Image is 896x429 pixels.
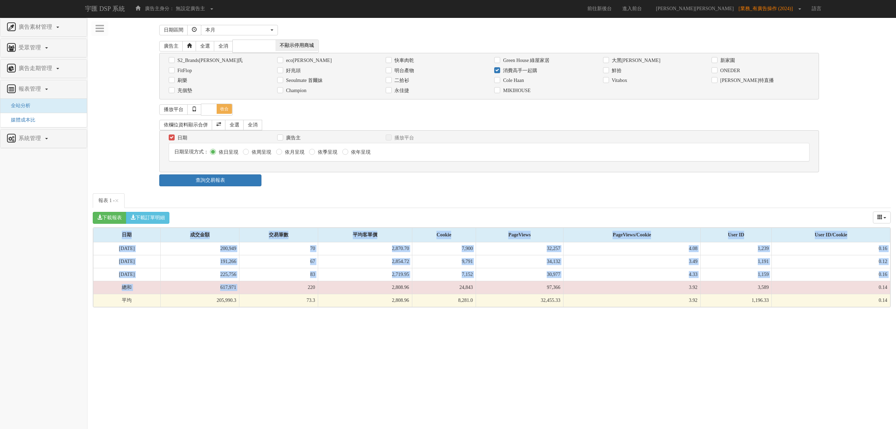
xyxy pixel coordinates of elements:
td: 8,281.0 [412,294,476,307]
label: Vitabox [610,77,627,84]
div: PageViews/Cookie [563,228,700,242]
label: 依周呈現 [250,149,271,156]
td: 7,152 [412,268,476,281]
td: 2,808.96 [318,294,412,307]
span: 廣告主身分： [145,6,174,11]
span: 收合 [217,104,232,114]
button: 下載訂單明細 [126,212,169,224]
td: 0.16 [772,242,890,255]
td: 2,870.70 [318,242,412,255]
a: 廣告走期管理 [6,63,82,74]
span: 系統管理 [17,135,44,141]
span: 日期呈現方式： [174,149,209,154]
div: 日期 [93,228,160,242]
a: 廣告素材管理 [6,22,82,33]
td: [DATE] [93,255,161,268]
a: 報表管理 [6,84,82,95]
div: Cookie [412,228,476,242]
td: 2,854.72 [318,255,412,268]
label: 充個墊 [176,87,192,94]
td: 1,159 [700,268,772,281]
div: 成交金額 [161,228,239,242]
a: 受眾管理 [6,42,82,54]
label: 依年呈現 [349,149,371,156]
td: 67 [239,255,318,268]
div: 平均客單價 [318,228,412,242]
td: 3,589 [700,281,772,294]
label: 新家園 [719,57,735,64]
td: 0.16 [772,268,890,281]
td: 4.33 [563,268,700,281]
td: 0.14 [772,294,890,307]
td: 0.14 [772,281,890,294]
a: 媒體成本比 [6,117,35,123]
label: Seoulmate 首爾妹 [284,77,323,84]
div: 本月 [205,27,269,34]
td: 1,191 [700,255,772,268]
td: 總和 [93,281,161,294]
a: 系統管理 [6,133,82,144]
td: 2,808.96 [318,281,412,294]
td: 1,196.33 [700,294,772,307]
td: 3.92 [563,281,700,294]
label: MIKIHOUSE [501,87,531,94]
label: Green House 綠屋家居 [501,57,549,64]
button: 本月 [201,25,278,35]
td: 220 [239,281,318,294]
a: 全站分析 [6,103,30,108]
td: 34,132 [476,255,563,268]
td: 30,977 [476,268,563,281]
label: Cole Haan [501,77,524,84]
td: 191,266 [160,255,239,268]
td: 225,756 [160,268,239,281]
td: 4.08 [563,242,700,255]
label: eco[PERSON_NAME] [284,57,332,64]
a: 報表 1 - [93,193,125,208]
a: 全選 [196,41,215,51]
div: PageViews [476,228,563,242]
td: 1,239 [700,242,772,255]
td: 32,257 [476,242,563,255]
span: × [115,196,119,205]
button: Close [115,197,119,205]
div: User ID/Cookie [772,228,890,242]
td: 200,949 [160,242,239,255]
td: 617,971 [160,281,239,294]
label: FitFlop [176,67,192,74]
label: 依季呈現 [316,149,337,156]
label: 依日呈現 [217,149,238,156]
div: User ID [701,228,772,242]
label: Champion [284,87,306,94]
span: 廣告走期管理 [17,65,56,71]
td: 24,843 [412,281,476,294]
label: 明台產物 [393,67,414,74]
span: [業務_有廣告操作 (2024)] [738,6,796,11]
td: [DATE] [93,242,161,255]
td: 7,900 [412,242,476,255]
td: 平均 [93,294,161,307]
label: 快車肉乾 [393,57,414,64]
span: [PERSON_NAME][PERSON_NAME] [652,6,737,11]
td: 3.92 [563,294,700,307]
td: 73.3 [239,294,318,307]
td: 83 [239,268,318,281]
td: 2,719.95 [318,268,412,281]
a: 查詢交易報表 [159,174,261,186]
td: 0.12 [772,255,890,268]
button: columns [873,212,891,223]
label: [PERSON_NAME]特直播 [719,77,774,84]
td: 70 [239,242,318,255]
label: 消費高手一起購 [501,67,537,74]
button: 下載報表 [93,212,126,224]
td: 3.49 [563,255,700,268]
label: ONEDER [719,67,740,74]
td: [DATE] [93,268,161,281]
span: 不顯示停用商城 [275,40,318,51]
label: 大黑[PERSON_NAME] [610,57,660,64]
a: 全消 [214,41,233,51]
label: 播放平台 [393,134,414,141]
span: 受眾管理 [17,44,44,50]
label: 二拾衫 [393,77,409,84]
